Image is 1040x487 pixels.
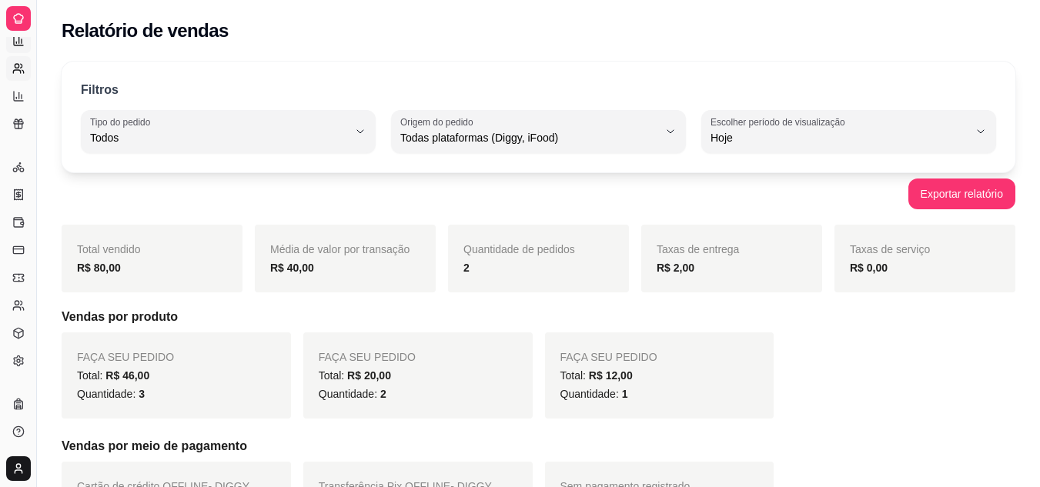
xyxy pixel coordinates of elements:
[319,351,416,363] span: FAÇA SEU PEDIDO
[90,130,348,145] span: Todos
[77,351,174,363] span: FAÇA SEU PEDIDO
[81,110,376,153] button: Tipo do pedidoTodos
[850,262,888,274] strong: R$ 0,00
[270,243,410,255] span: Média de valor por transação
[105,369,149,382] span: R$ 46,00
[391,110,686,153] button: Origem do pedidoTodas plataformas (Diggy, iFood)
[400,115,478,128] label: Origem do pedido
[463,262,470,274] strong: 2
[62,437,1015,455] h5: Vendas por meio de pagamento
[711,130,968,145] span: Hoje
[560,388,628,400] span: Quantidade:
[77,262,121,274] strong: R$ 80,00
[77,388,145,400] span: Quantidade:
[463,243,575,255] span: Quantidade de pedidos
[622,388,628,400] span: 1
[908,178,1015,209] button: Exportar relatório
[62,308,1015,326] h5: Vendas por produto
[850,243,930,255] span: Taxas de serviço
[560,369,633,382] span: Total:
[711,115,850,128] label: Escolher período de visualização
[589,369,633,382] span: R$ 12,00
[319,388,386,400] span: Quantidade:
[400,130,658,145] span: Todas plataformas (Diggy, iFood)
[657,243,739,255] span: Taxas de entrega
[62,18,229,43] h2: Relatório de vendas
[90,115,155,128] label: Tipo do pedido
[380,388,386,400] span: 2
[347,369,391,382] span: R$ 20,00
[139,388,145,400] span: 3
[560,351,657,363] span: FAÇA SEU PEDIDO
[81,81,119,99] p: Filtros
[77,243,141,255] span: Total vendido
[77,369,149,382] span: Total:
[319,369,391,382] span: Total:
[270,262,314,274] strong: R$ 40,00
[657,262,694,274] strong: R$ 2,00
[701,110,996,153] button: Escolher período de visualizaçãoHoje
